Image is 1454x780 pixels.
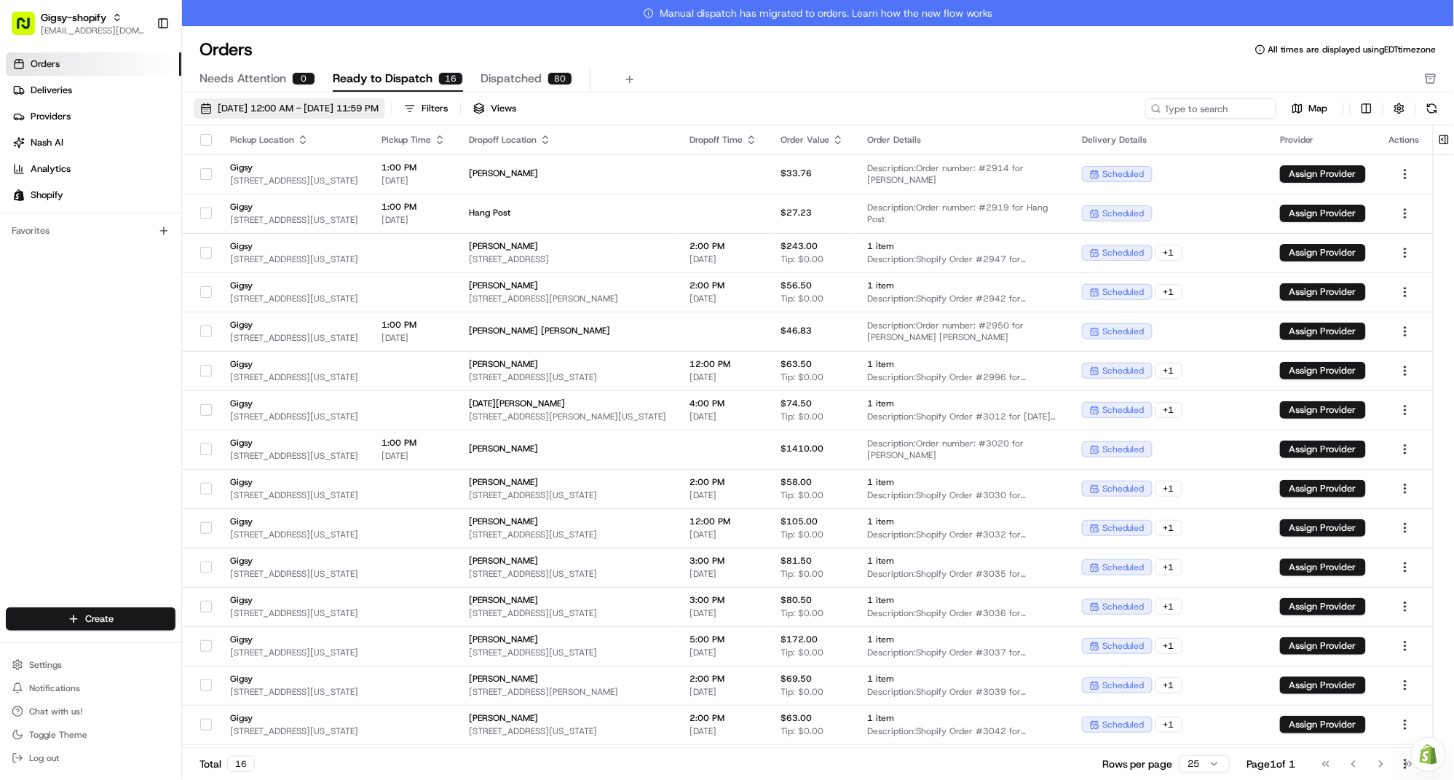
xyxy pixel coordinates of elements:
div: + 1 [1155,245,1182,261]
span: [STREET_ADDRESS][US_STATE] [469,529,666,540]
span: [PERSON_NAME] [PERSON_NAME] [469,325,666,336]
div: + 1 [1155,481,1182,497]
span: Description: Shopify Order #3032 for [PERSON_NAME] [867,529,1059,540]
button: Assign Provider [1280,441,1366,458]
span: Gigsy [230,162,358,173]
div: + 1 [1155,717,1182,733]
span: Description: Order number: #2919 for Hang Post [867,202,1059,225]
span: [STREET_ADDRESS][US_STATE] [469,568,666,580]
span: Dispatched [481,70,542,87]
span: Tip: $0.00 [781,725,823,737]
span: $105.00 [781,516,818,527]
button: Assign Provider [1280,165,1366,183]
span: Knowledge Base [29,285,111,300]
span: [DATE] [690,568,757,580]
span: Shopify [31,189,63,202]
img: Sarah Lucier [15,211,38,235]
span: $63.50 [781,358,812,370]
span: Description: Shopify Order #3036 for [PERSON_NAME] [867,607,1059,619]
span: [DATE] [382,214,446,226]
span: 2:00 PM [690,476,757,488]
button: Toggle Theme [6,725,175,745]
div: Pickup Location [230,134,358,146]
div: + 1 [1155,638,1182,654]
span: Tip: $0.00 [781,647,823,658]
span: $63.00 [781,712,812,724]
a: Providers [6,105,181,128]
div: + 1 [1155,677,1182,693]
span: Description: Shopify Order #3030 for [PERSON_NAME] [867,489,1059,501]
span: [STREET_ADDRESS][US_STATE] [469,607,666,619]
img: 1736555255976-a54dd68f-1ca7-489b-9aae-adbdc363a1c4 [15,138,41,165]
button: [EMAIL_ADDRESS][DOMAIN_NAME] [41,25,145,36]
span: $27.23 [781,207,812,218]
span: Toggle Theme [29,729,87,741]
a: 📗Knowledge Base [9,280,117,306]
button: Assign Provider [1280,559,1366,576]
span: Description: Shopify Order #3012 for [DATE][PERSON_NAME] [867,411,1059,422]
button: Views [467,98,523,119]
span: 1 item [867,476,1059,488]
span: scheduled [1102,483,1145,495]
span: Gigsy [230,594,358,606]
span: [STREET_ADDRESS][US_STATE] [230,725,358,737]
span: scheduled [1102,522,1145,534]
span: Gigsy [230,240,358,252]
span: [STREET_ADDRESS][US_STATE] [230,529,358,540]
span: scheduled [1102,719,1145,730]
button: Log out [6,748,175,768]
span: Description: Order number: #3020 for [PERSON_NAME] [867,438,1059,461]
div: Favorites [6,219,175,243]
a: Shopify [6,184,181,207]
span: Gigsy [230,319,358,331]
span: All times are displayed using EDT timezone [1268,44,1437,55]
span: Gigsy [230,555,358,567]
span: Deliveries [31,84,72,97]
span: Tip: $0.00 [781,529,823,540]
div: Dropoff Time [690,134,757,146]
span: Tip: $0.00 [781,489,823,501]
button: Assign Provider [1280,637,1366,655]
span: Analytics [31,162,71,176]
button: Filters [398,98,454,119]
button: Map [1282,100,1338,117]
span: [DATE] [690,647,757,658]
span: 5:00 PM [690,634,757,645]
span: [DATE] [690,371,757,383]
button: Assign Provider [1280,401,1366,419]
span: Description: Shopify Order #3042 for [PERSON_NAME] [867,725,1059,737]
span: [STREET_ADDRESS][US_STATE] [230,332,358,344]
span: [STREET_ADDRESS][US_STATE] [469,647,666,658]
span: [PERSON_NAME] [469,634,666,645]
span: [PERSON_NAME] [469,443,666,454]
div: Start new chat [66,138,239,153]
a: Nash AI [6,131,181,154]
input: Clear [38,93,240,109]
span: Nash AI [31,136,63,149]
span: 3:00 PM [690,594,757,606]
button: Refresh [1422,98,1442,119]
span: Description: Shopify Order #2947 for [PERSON_NAME] [867,253,1059,265]
span: [STREET_ADDRESS][US_STATE] [469,725,666,737]
span: [PERSON_NAME] [469,712,666,724]
p: Welcome 👋 [15,58,265,81]
span: [DATE] [690,686,757,698]
span: scheduled [1102,208,1145,219]
span: [PERSON_NAME] [469,168,666,179]
img: Nash [15,14,44,43]
span: 1 item [867,634,1059,645]
button: Assign Provider [1280,323,1366,340]
span: Tip: $0.00 [781,568,823,580]
a: 💻API Documentation [117,280,240,306]
img: Shopify logo [13,189,25,201]
span: Gigsy [230,201,358,213]
span: [STREET_ADDRESS][US_STATE] [230,607,358,619]
span: Gigsy [230,712,358,724]
div: + 1 [1155,520,1182,536]
span: Settings [29,659,62,671]
span: 1 item [867,712,1059,724]
span: Tip: $0.00 [781,607,823,619]
button: Chat with us! [6,701,175,722]
button: Gigsy-shopify [41,10,106,25]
